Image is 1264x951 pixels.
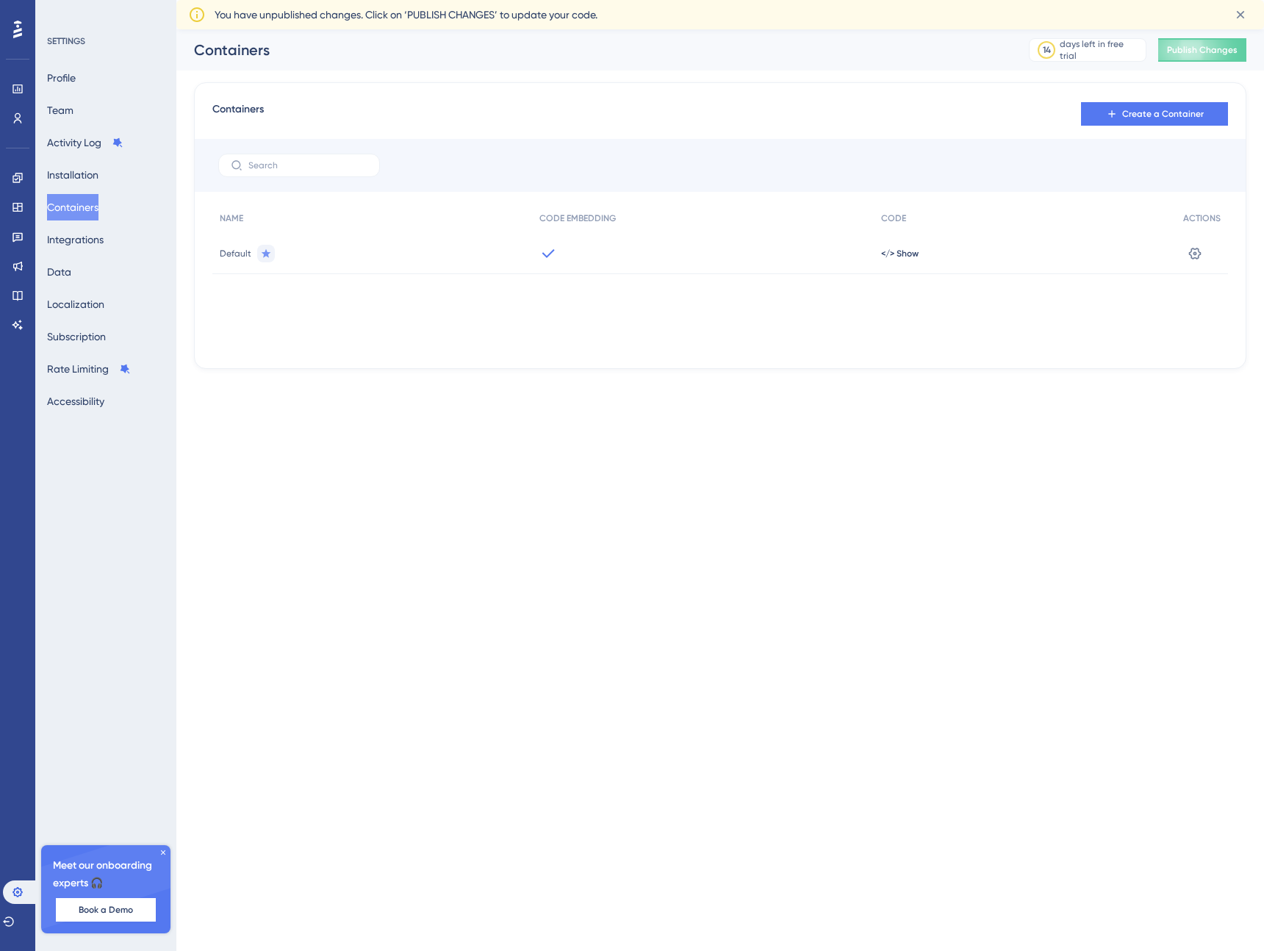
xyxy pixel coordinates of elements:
button: Create a Container [1081,102,1228,126]
div: SETTINGS [47,35,166,47]
button: Installation [47,162,98,188]
button: Integrations [47,226,104,253]
span: ACTIONS [1183,212,1221,224]
span: Publish Changes [1167,44,1238,56]
button: Team [47,97,73,123]
button: Profile [47,65,76,91]
button: Data [47,259,71,285]
span: NAME [220,212,243,224]
div: days left in free trial [1060,38,1141,62]
button: Subscription [47,323,106,350]
span: Create a Container [1122,108,1204,120]
span: Default [220,248,251,259]
span: CODE [881,212,906,224]
button: Publish Changes [1158,38,1246,62]
span: Containers [212,101,264,127]
button: Accessibility [47,388,104,415]
button: </> Show [881,248,919,259]
span: Meet our onboarding experts 🎧 [53,857,159,892]
button: Localization [47,291,104,317]
button: Containers [47,194,98,220]
button: Rate Limiting [47,356,131,382]
button: Book a Demo [56,898,156,922]
div: Containers [194,40,992,60]
div: 14 [1043,44,1051,56]
input: Search [248,160,367,171]
span: Book a Demo [79,904,133,916]
span: CODE EMBEDDING [539,212,616,224]
span: You have unpublished changes. Click on ‘PUBLISH CHANGES’ to update your code. [215,6,597,24]
button: Activity Log [47,129,123,156]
